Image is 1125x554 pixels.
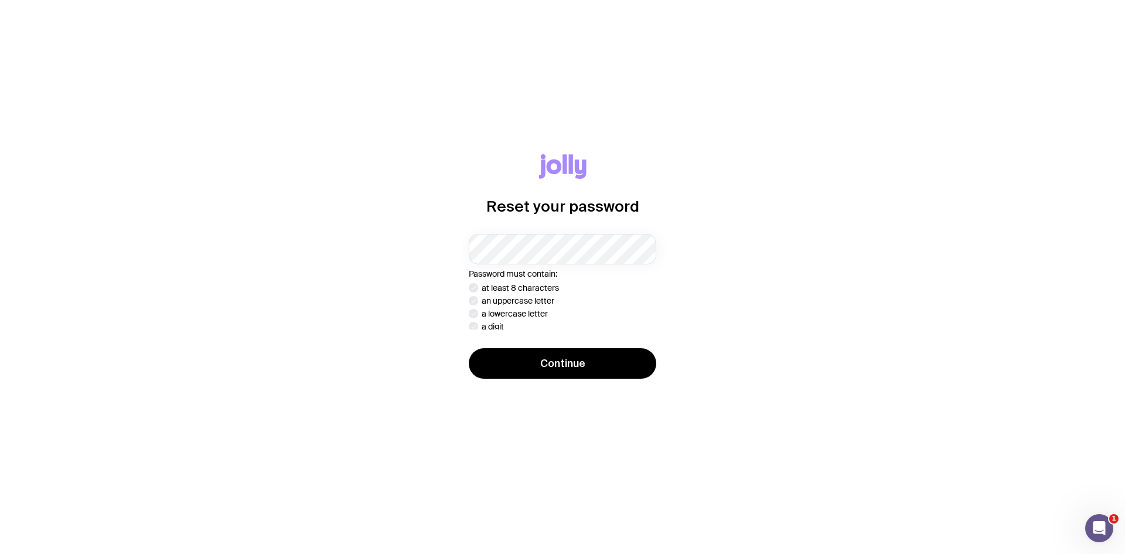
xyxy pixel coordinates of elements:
[482,309,548,318] p: a lowercase letter
[469,269,656,278] p: Password must contain:
[482,322,504,331] p: a digit
[1109,514,1119,524] span: 1
[540,356,585,371] span: Continue
[486,198,639,215] h1: Reset your password
[1085,514,1113,542] iframe: Intercom live chat
[469,348,656,379] button: Continue
[482,283,559,293] p: at least 8 characters
[482,296,554,305] p: an uppercase letter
